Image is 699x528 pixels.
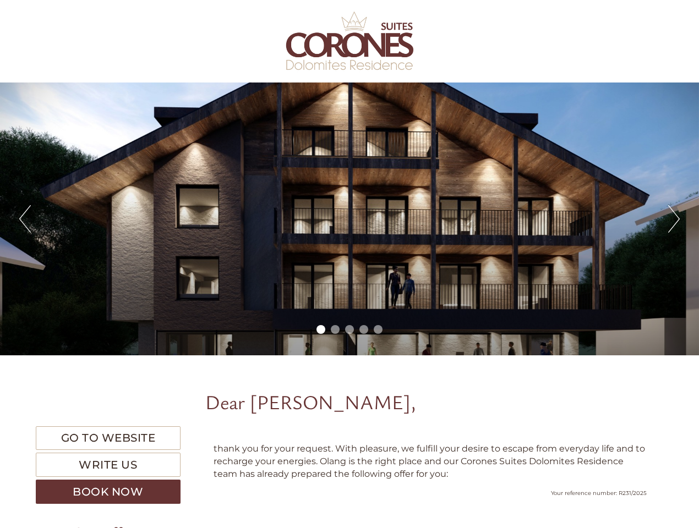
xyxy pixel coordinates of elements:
[36,480,181,504] a: Book now
[36,453,181,477] a: Write us
[19,205,31,233] button: Previous
[36,426,181,450] a: Go to website
[551,490,647,497] span: Your reference number: R231/2025
[668,205,680,233] button: Next
[205,391,416,413] h1: Dear [PERSON_NAME],
[214,443,647,481] p: thank you for your request. With pleasure, we fulfill your desire to escape from everyday life an...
